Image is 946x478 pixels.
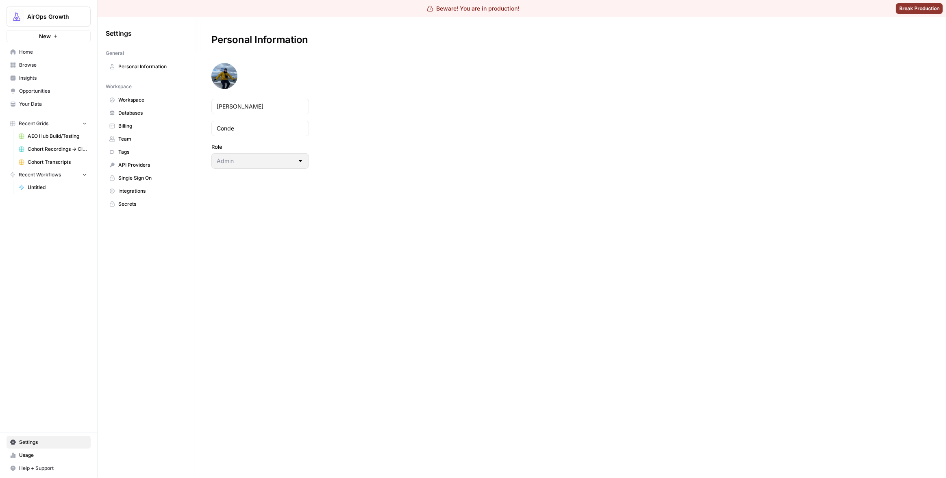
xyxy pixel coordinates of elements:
span: Home [19,48,87,56]
span: Secrets [118,200,183,208]
a: Browse [7,59,91,72]
span: Cohort Recordings -> Circle Automation [28,146,87,153]
span: Single Sign On [118,174,183,182]
span: General [106,50,124,57]
span: Browse [19,61,87,69]
a: Home [7,46,91,59]
a: Your Data [7,98,91,111]
div: Personal Information [195,33,324,46]
img: avatar [211,63,237,89]
a: Settings [7,436,91,449]
span: AEO Hub Build/Testing [28,133,87,140]
button: Recent Grids [7,117,91,130]
a: Workspace [106,93,187,106]
span: API Providers [118,161,183,169]
span: Settings [19,439,87,446]
span: Tags [118,148,183,156]
span: Help + Support [19,465,87,472]
a: API Providers [106,159,187,172]
a: Single Sign On [106,172,187,185]
span: Integrations [118,187,183,195]
span: Billing [118,122,183,130]
a: Insights [7,72,91,85]
span: AirOps Growth [27,13,76,21]
span: Your Data [19,100,87,108]
span: Usage [19,452,87,459]
button: Workspace: AirOps Growth [7,7,91,27]
span: Untitled [28,184,87,191]
span: Recent Workflows [19,171,61,178]
a: Secrets [106,198,187,211]
button: Break Production [896,3,943,14]
a: Tags [106,146,187,159]
a: AEO Hub Build/Testing [15,130,91,143]
a: Databases [106,106,187,119]
span: Cohort Transcripts [28,159,87,166]
a: Team [106,133,187,146]
span: Insights [19,74,87,82]
span: Personal Information [118,63,183,70]
a: Billing [106,119,187,133]
span: Recent Grids [19,120,48,127]
label: Role [211,143,309,151]
button: Recent Workflows [7,169,91,181]
a: Usage [7,449,91,462]
a: Cohort Transcripts [15,156,91,169]
a: Cohort Recordings -> Circle Automation [15,143,91,156]
span: Databases [118,109,183,117]
a: Opportunities [7,85,91,98]
a: Personal Information [106,60,187,73]
span: Opportunities [19,87,87,95]
button: Help + Support [7,462,91,475]
span: Workspace [106,83,132,90]
div: Beware! You are in production! [427,4,520,13]
span: Settings [106,28,132,38]
span: New [39,32,51,40]
a: Untitled [15,181,91,194]
img: AirOps Growth Logo [9,9,24,24]
span: Break Production [899,5,939,12]
span: Workspace [118,96,183,104]
a: Integrations [106,185,187,198]
button: New [7,30,91,42]
span: Team [118,135,183,143]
